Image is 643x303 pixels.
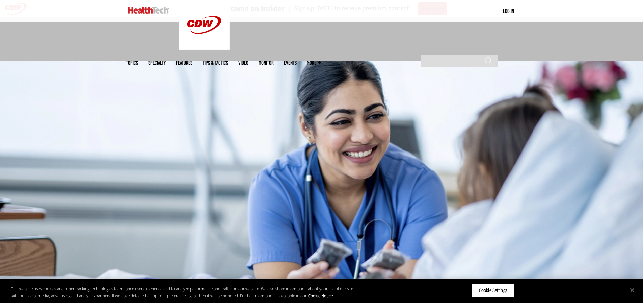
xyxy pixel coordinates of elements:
span: Topics [126,60,138,65]
span: Specialty [148,60,166,65]
img: Home [128,7,169,14]
span: More [307,60,321,65]
a: Features [176,60,192,65]
div: User menu [503,7,514,15]
button: Close [625,283,640,298]
a: Video [238,60,248,65]
a: Tips & Tactics [203,60,228,65]
a: Events [284,60,297,65]
a: MonITor [259,60,274,65]
div: This website uses cookies and other tracking technologies to enhance user experience and to analy... [11,286,354,299]
a: More information about your privacy [308,293,333,299]
a: Log in [503,8,514,14]
a: CDW [179,45,230,52]
button: Cookie Settings [472,283,514,298]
